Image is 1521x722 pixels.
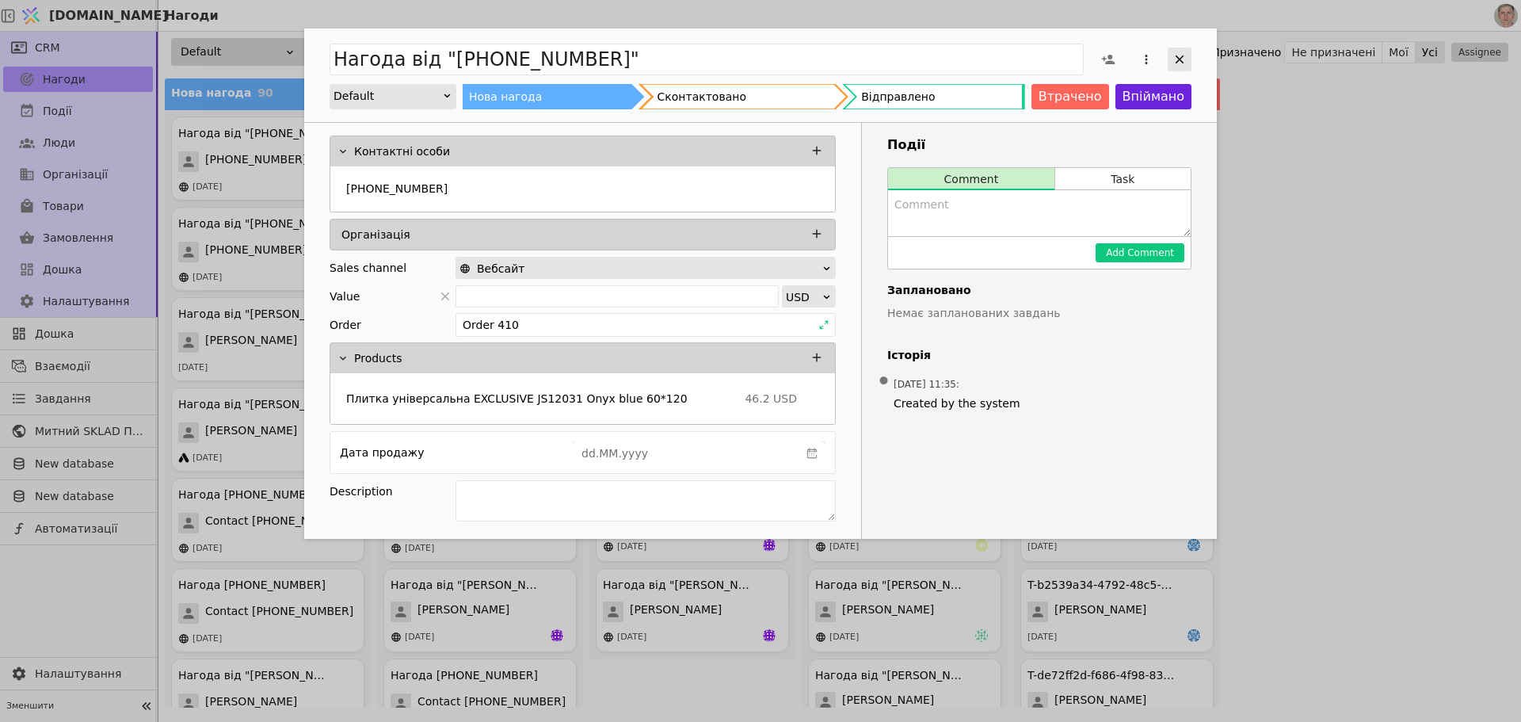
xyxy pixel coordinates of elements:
[334,85,442,107] div: Default
[887,282,1191,299] h4: Заплановано
[354,350,402,367] p: Products
[876,361,892,402] span: •
[304,29,1217,539] div: Add Opportunity
[786,286,821,308] div: USD
[330,314,361,336] div: Order
[887,305,1191,322] p: Немає запланованих завдань
[459,263,471,274] img: online-store.svg
[861,84,935,109] div: Відправлено
[888,168,1054,190] button: Comment
[346,181,448,197] p: [PHONE_NUMBER]
[469,84,542,109] div: Нова нагода
[806,448,818,459] svg: calender simple
[1031,84,1109,109] button: Втрачено
[573,442,799,464] input: dd.MM.yyyy
[1055,168,1191,190] button: Task
[330,480,456,502] div: Description
[658,84,746,109] div: Сконтактовано
[894,377,959,392] span: [DATE] 11:35 :
[456,313,836,337] div: Order 410
[330,257,406,279] div: Sales channel
[1115,84,1191,109] button: Впіймано
[341,227,410,243] p: Організація
[1096,243,1184,262] button: Add Comment
[887,136,1191,155] h3: Події
[346,391,688,407] p: Плитка універсальна EXCLUSIVE JS12031 Onyx blue 60*120
[745,391,797,407] p: 46.2 USD
[894,395,1185,412] span: Created by the system
[340,441,424,464] div: Дата продажу
[354,143,450,160] p: Контактні особи
[887,347,1191,364] h4: Історія
[330,285,360,308] span: Value
[477,258,524,280] span: Вебсайт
